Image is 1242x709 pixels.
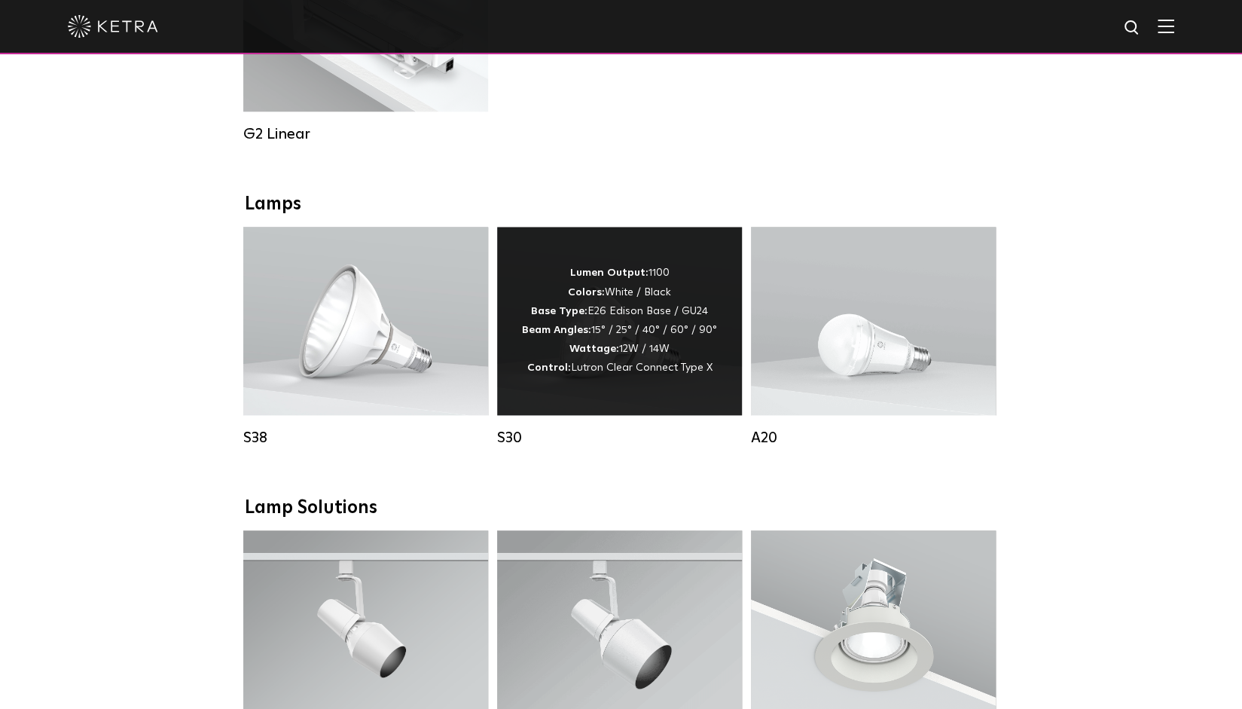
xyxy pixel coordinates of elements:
div: G2 Linear [243,125,488,143]
img: Hamburger%20Nav.svg [1158,19,1174,33]
div: Lamps [245,194,998,215]
a: A20 Lumen Output:600 / 800Colors:White / BlackBase Type:E26 Edison Base / GU24Beam Angles:Omni-Di... [751,227,996,447]
strong: Beam Angles: [522,325,591,335]
strong: Colors: [568,287,605,298]
img: search icon [1123,19,1142,38]
div: Lamp Solutions [245,497,998,519]
strong: Base Type: [531,306,587,316]
div: 1100 White / Black E26 Edison Base / GU24 15° / 25° / 40° / 60° / 90° 12W / 14W [522,264,717,377]
img: ketra-logo-2019-white [68,15,158,38]
strong: Lumen Output: [570,267,648,278]
a: S38 Lumen Output:1100Colors:White / BlackBase Type:E26 Edison Base / GU24Beam Angles:10° / 25° / ... [243,227,488,447]
a: S30 Lumen Output:1100Colors:White / BlackBase Type:E26 Edison Base / GU24Beam Angles:15° / 25° / ... [497,227,742,447]
span: Lutron Clear Connect Type X [571,362,713,373]
div: S30 [497,429,742,447]
strong: Control: [527,362,571,373]
strong: Wattage: [569,344,619,354]
div: A20 [751,429,996,447]
div: S38 [243,429,488,447]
